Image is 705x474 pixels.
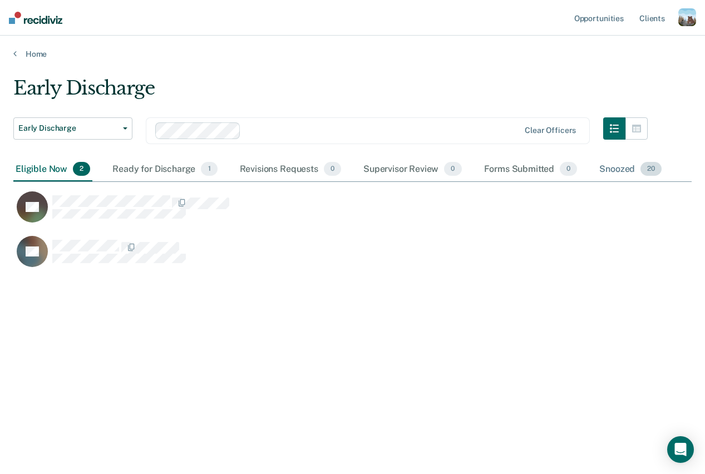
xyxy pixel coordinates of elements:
[238,157,343,182] div: Revisions Requests
[444,162,461,176] span: 0
[13,235,607,280] div: CaseloadOpportunityCell-6732604
[324,162,341,176] span: 0
[597,157,664,182] div: Snoozed
[482,157,580,182] div: Forms Submitted
[13,157,92,182] div: Eligible Now
[13,49,692,59] a: Home
[560,162,577,176] span: 0
[361,157,464,182] div: Supervisor Review
[73,162,90,176] span: 2
[640,162,662,176] span: 20
[9,12,62,24] img: Recidiviz
[13,191,607,235] div: CaseloadOpportunityCell-6885193
[18,124,119,133] span: Early Discharge
[525,126,576,135] div: Clear officers
[201,162,217,176] span: 1
[667,436,694,463] div: Open Intercom Messenger
[13,77,648,108] div: Early Discharge
[110,157,219,182] div: Ready for Discharge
